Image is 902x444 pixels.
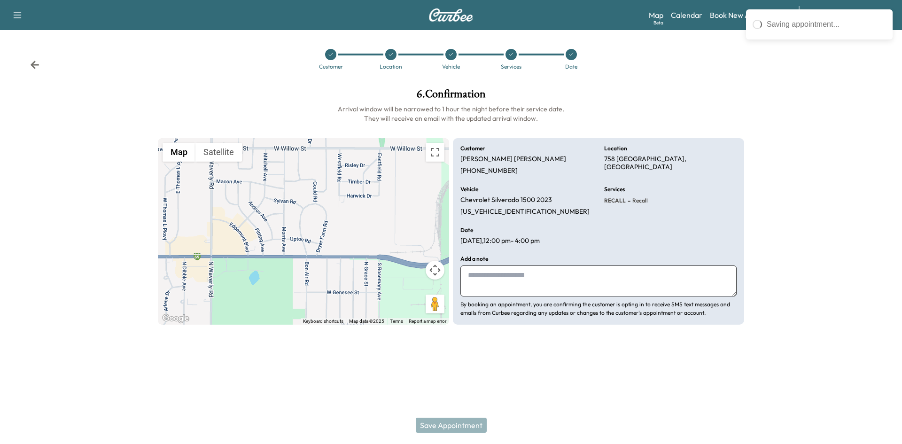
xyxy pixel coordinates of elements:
[604,197,626,204] span: RECALL
[565,64,577,70] div: Date
[671,9,702,21] a: Calendar
[460,237,540,245] p: [DATE] , 12:00 pm - 4:00 pm
[767,19,886,30] div: Saving appointment...
[426,295,444,313] button: Drag Pegman onto the map to open Street View
[349,319,384,324] span: Map data ©2025
[460,187,478,192] h6: Vehicle
[460,196,552,204] p: Chevrolet Silverado 1500 2023
[604,146,627,151] h6: Location
[163,143,195,162] button: Show street map
[460,155,566,164] p: [PERSON_NAME] [PERSON_NAME]
[626,196,630,205] span: -
[630,197,648,204] span: Recall
[409,319,446,324] a: Report a map error
[426,143,444,162] button: Toggle fullscreen view
[160,312,191,325] a: Open this area in Google Maps (opens a new window)
[653,19,663,26] div: Beta
[460,146,485,151] h6: Customer
[442,64,460,70] div: Vehicle
[30,60,39,70] div: Back
[460,167,518,175] p: [PHONE_NUMBER]
[649,9,663,21] a: MapBeta
[158,104,744,123] h6: Arrival window will be narrowed to 1 hour the night before their service date. They will receive ...
[604,187,625,192] h6: Services
[303,318,343,325] button: Keyboard shortcuts
[319,64,343,70] div: Customer
[460,227,473,233] h6: Date
[460,300,737,317] p: By booking an appointment, you are confirming the customer is opting in to receive SMS text messa...
[710,9,789,21] a: Book New Appointment
[426,261,444,280] button: Map camera controls
[160,312,191,325] img: Google
[501,64,521,70] div: Services
[604,155,737,171] p: 758 [GEOGRAPHIC_DATA], [GEOGRAPHIC_DATA]
[390,319,403,324] a: Terms (opens in new tab)
[195,143,242,162] button: Show satellite imagery
[428,8,474,22] img: Curbee Logo
[460,256,488,262] h6: Add a note
[158,88,744,104] h1: 6 . Confirmation
[460,208,590,216] p: [US_VEHICLE_IDENTIFICATION_NUMBER]
[380,64,402,70] div: Location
